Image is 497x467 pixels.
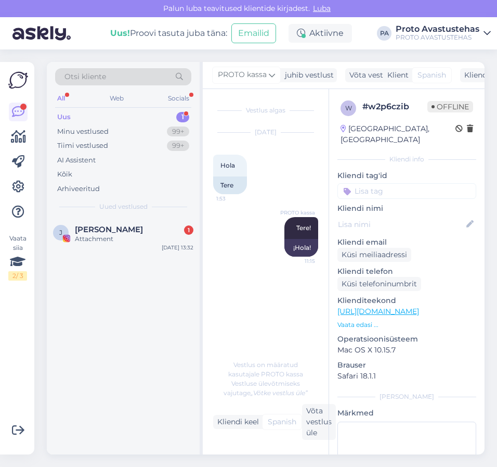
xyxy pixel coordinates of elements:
div: All [55,92,67,105]
div: Kliendi keel [213,416,259,427]
div: Aktiivne [289,24,352,43]
div: # w2p6czib [362,100,427,113]
div: 1 [184,225,193,235]
div: [DATE] 13:32 [162,244,193,251]
span: Vestluse ülevõtmiseks vajutage [224,380,308,397]
div: Vestlus algas [213,106,318,115]
span: Vestlus on määratud kasutajale PROTO kassa [228,361,303,378]
b: Uus! [110,28,130,38]
p: Brauser [337,360,476,371]
div: Proovi tasuta juba täna: [110,27,227,40]
div: 1 [176,112,189,122]
span: w [345,104,352,112]
div: Tiimi vestlused [57,141,108,151]
span: Jordana Bujokaite [75,225,143,234]
div: Attachment [75,234,193,244]
div: ¡Hola! [284,239,318,257]
div: Proto Avastustehas [396,25,479,33]
div: Kliendi info [337,155,476,164]
div: Kõik [57,169,72,180]
span: Spanish [268,416,296,427]
span: Offline [427,101,473,112]
span: J [59,229,62,236]
p: Safari 18.1.1 [337,371,476,382]
span: 11:15 [276,257,315,265]
div: Vaata siia [8,234,27,281]
img: Askly Logo [8,70,28,90]
span: Luba [310,4,334,13]
i: „Võtke vestlus üle” [251,389,308,397]
div: PROTO AVASTUSTEHAS [396,33,479,42]
p: Klienditeekond [337,295,476,306]
p: Kliendi email [337,237,476,248]
div: 2 / 3 [8,271,27,281]
div: Küsi meiliaadressi [337,248,411,262]
span: Spanish [417,70,446,81]
p: Kliendi nimi [337,203,476,214]
div: Socials [166,92,191,105]
input: Lisa nimi [338,219,464,230]
div: Võta vestlus üle [345,68,411,82]
div: [GEOGRAPHIC_DATA], [GEOGRAPHIC_DATA] [341,123,455,145]
div: Klient [383,70,409,81]
div: 99+ [167,141,189,151]
div: Küsi telefoninumbrit [337,277,421,291]
div: Web [108,92,126,105]
span: Otsi kliente [64,71,106,82]
div: Võta vestlus üle [302,404,336,440]
p: Vaata edasi ... [337,320,476,330]
p: Kliendi tag'id [337,170,476,181]
div: juhib vestlust [281,70,334,81]
div: Arhiveeritud [57,184,100,194]
button: Emailid [231,23,276,43]
a: Proto AvastustehasPROTO AVASTUSTEHAS [396,25,491,42]
p: Operatsioonisüsteem [337,334,476,345]
div: PA [377,26,391,41]
span: PROTO kassa [276,209,315,217]
div: Minu vestlused [57,127,109,137]
p: Märkmed [337,408,476,419]
div: AI Assistent [57,155,96,166]
span: Tere! [296,224,311,232]
p: Kliendi telefon [337,266,476,277]
div: [DATE] [213,128,318,137]
span: Uued vestlused [99,202,148,211]
a: [URL][DOMAIN_NAME] [337,307,419,316]
span: Hola [220,161,235,169]
div: 99+ [167,127,189,137]
span: 1:53 [216,195,255,203]
div: Uus [57,112,71,122]
input: Lisa tag [337,183,476,199]
p: Mac OS X 10.15.7 [337,345,476,356]
div: Tere [213,176,247,194]
div: [PERSON_NAME] [337,392,476,401]
span: PROTO kassa [218,69,267,81]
